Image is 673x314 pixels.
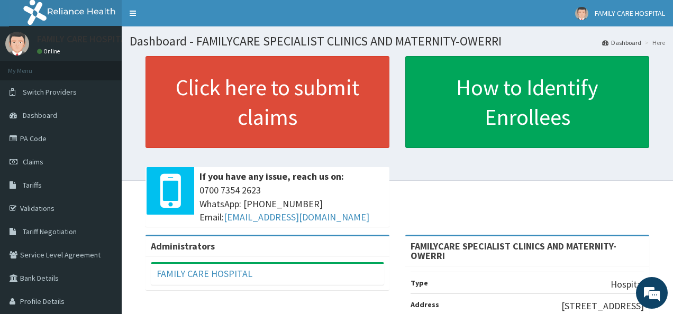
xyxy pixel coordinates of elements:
[199,170,344,182] b: If you have any issue, reach us on:
[411,300,439,309] b: Address
[595,8,665,18] span: FAMILY CARE HOSPITAL
[37,48,62,55] a: Online
[23,87,77,97] span: Switch Providers
[602,38,641,47] a: Dashboard
[405,56,649,148] a: How to Identify Enrollees
[224,211,369,223] a: [EMAIL_ADDRESS][DOMAIN_NAME]
[5,32,29,56] img: User Image
[145,56,389,148] a: Click here to submit claims
[199,183,384,224] span: 0700 7354 2623 WhatsApp: [PHONE_NUMBER] Email:
[23,110,57,120] span: Dashboard
[411,240,616,262] strong: FAMILYCARE SPECIALIST CLINICS AND MATERNITY-OWERRI
[611,278,644,291] p: Hospital
[23,157,43,167] span: Claims
[37,34,131,44] p: FAMILY CARE HOSPITAL
[23,227,77,236] span: Tariff Negotiation
[411,278,428,288] b: Type
[575,7,588,20] img: User Image
[151,240,215,252] b: Administrators
[642,38,665,47] li: Here
[130,34,665,48] h1: Dashboard - FAMILYCARE SPECIALIST CLINICS AND MATERNITY-OWERRI
[157,267,252,280] a: FAMILY CARE HOSPITAL
[23,180,42,190] span: Tariffs
[561,299,644,313] p: [STREET_ADDRESS]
